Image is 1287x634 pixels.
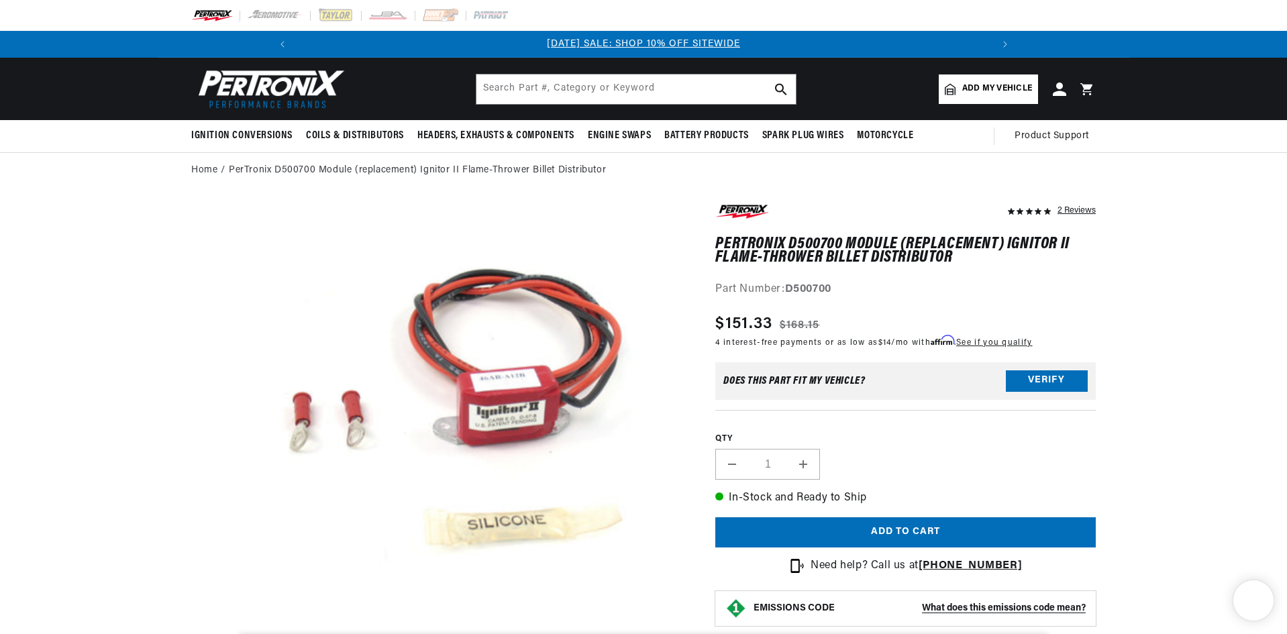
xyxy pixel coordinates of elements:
[229,163,606,178] a: PerTronix D500700 Module (replacement) Ignitor II Flame-Thrower Billet Distributor
[158,31,1129,58] slideshow-component: Translation missing: en.sections.announcements.announcement_bar
[723,376,865,386] div: Does This part fit My vehicle?
[754,602,1086,615] button: EMISSIONS CODEWhat does this emissions code mean?
[191,129,293,143] span: Ignition Conversions
[725,598,747,619] img: Emissions code
[754,603,835,613] strong: EMISSIONS CODE
[1015,129,1089,144] span: Product Support
[939,74,1038,104] a: Add my vehicle
[191,202,688,632] media-gallery: Gallery Viewer
[191,66,346,112] img: Pertronix
[756,120,851,152] summary: Spark Plug Wires
[919,560,1022,571] a: [PHONE_NUMBER]
[715,490,1096,507] p: In-Stock and Ready to Ship
[785,284,831,295] strong: D500700
[922,603,1086,613] strong: What does this emissions code mean?
[411,120,581,152] summary: Headers, Exhausts & Components
[296,37,992,52] div: 1 of 3
[547,39,740,49] a: [DATE] SALE: SHOP 10% OFF SITEWIDE
[1006,370,1088,392] button: Verify
[931,335,954,346] span: Affirm
[664,129,749,143] span: Battery Products
[715,237,1096,265] h1: PerTronix D500700 Module (replacement) Ignitor II Flame-Thrower Billet Distributor
[878,339,892,347] span: $14
[588,129,651,143] span: Engine Swaps
[417,129,574,143] span: Headers, Exhausts & Components
[956,339,1032,347] a: See if you qualify - Learn more about Affirm Financing (opens in modal)
[715,312,772,336] span: $151.33
[658,120,756,152] summary: Battery Products
[992,31,1019,58] button: Translation missing: en.sections.announcements.next_announcement
[299,120,411,152] summary: Coils & Distributors
[1058,202,1096,218] div: 2 Reviews
[1015,120,1096,152] summary: Product Support
[962,83,1032,95] span: Add my vehicle
[766,74,796,104] button: search button
[269,31,296,58] button: Translation missing: en.sections.announcements.previous_announcement
[715,517,1096,547] button: Add to cart
[581,120,658,152] summary: Engine Swaps
[715,281,1096,299] div: Part Number:
[191,163,217,178] a: Home
[715,433,1096,445] label: QTY
[857,129,913,143] span: Motorcycle
[780,317,820,333] s: $168.15
[476,74,796,104] input: Search Part #, Category or Keyword
[811,558,1022,575] p: Need help? Call us at
[191,163,1096,178] nav: breadcrumbs
[296,37,992,52] div: Announcement
[306,129,404,143] span: Coils & Distributors
[191,120,299,152] summary: Ignition Conversions
[715,336,1032,349] p: 4 interest-free payments or as low as /mo with .
[762,129,844,143] span: Spark Plug Wires
[850,120,920,152] summary: Motorcycle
